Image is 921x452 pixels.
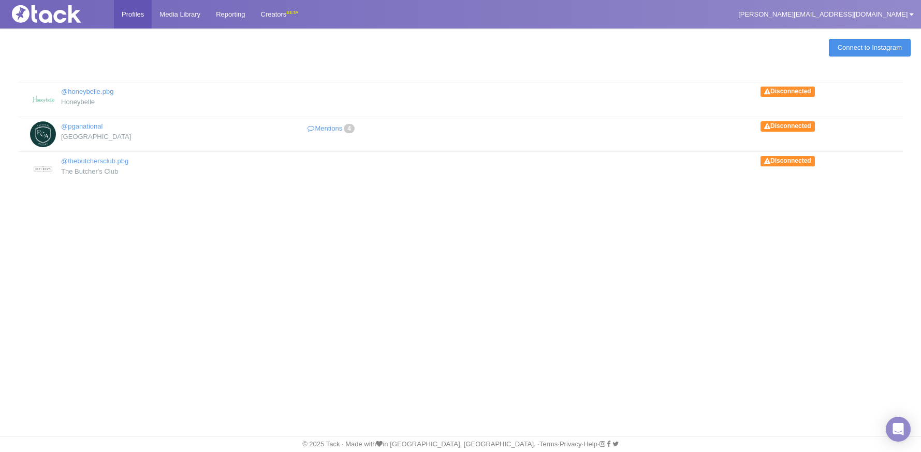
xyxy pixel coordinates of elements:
th: : activate to sort column descending [18,67,903,82]
a: Connect to Instagram [829,39,911,56]
a: @thebutchersclub.pbg [61,157,128,165]
img: The Butcher's Club [30,156,56,182]
div: © 2025 Tack · Made with in [GEOGRAPHIC_DATA], [GEOGRAPHIC_DATA]. · · · · [3,440,918,449]
a: Terms [539,440,558,448]
img: Tack [8,5,111,23]
span: 4 [344,124,355,133]
a: @pganational [61,122,103,130]
div: BETA [286,7,298,18]
span: Disconnected [761,156,815,166]
img: Honeybelle [30,87,56,112]
img: PGA National Resort [30,121,56,147]
span: Disconnected [761,121,815,132]
div: The Butcher's Club [30,166,233,177]
a: @honeybelle.pbg [61,88,113,95]
a: Privacy [560,440,582,448]
a: Help [583,440,597,448]
div: Honeybelle [30,97,233,107]
a: Mentions4 [249,121,414,136]
div: Open Intercom Messenger [886,417,911,442]
span: Disconnected [761,87,815,97]
div: [GEOGRAPHIC_DATA] [30,132,233,142]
